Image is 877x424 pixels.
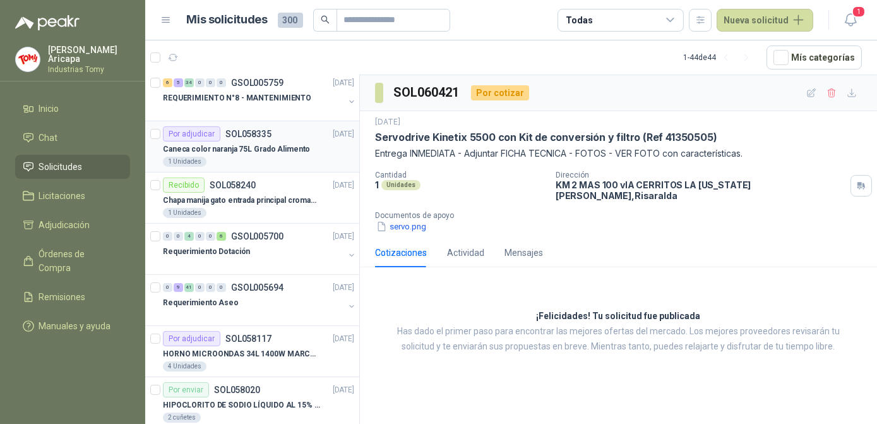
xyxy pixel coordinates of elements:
a: Inicio [15,97,130,121]
p: Dirección [556,171,845,179]
div: Actividad [447,246,484,260]
p: [DATE] [375,116,400,128]
div: 0 [206,283,215,292]
div: Por cotizar [471,85,529,100]
div: Por adjudicar [163,126,220,142]
a: Órdenes de Compra [15,242,130,280]
p: SOL058240 [210,181,256,190]
p: Entrega INMEDIATA - Adjuntar FICHA TECNICA - FOTOS - VER FOTO con características. [375,147,862,161]
p: [DATE] [333,128,354,140]
div: 41 [184,283,194,292]
div: 0 [217,283,226,292]
div: Cotizaciones [375,246,427,260]
a: Licitaciones [15,184,130,208]
span: Inicio [39,102,59,116]
div: Mensajes [504,246,543,260]
a: Por adjudicarSOL058117[DATE] HORNO MICROONDAS 34L 1400W MARCA TORNADO.4 Unidades [145,326,359,377]
div: 2 cuñetes [163,413,201,423]
div: 0 [206,232,215,241]
p: Has dado el primer paso para encontrar las mejores ofertas del mercado. Los mejores proveedores r... [391,324,845,354]
img: Logo peakr [15,15,80,30]
h1: Mis solicitudes [187,11,268,29]
span: search [321,15,330,24]
p: Documentos de apoyo [375,211,872,220]
p: 1 [375,179,379,190]
div: 1 - 44 de 44 [683,47,756,68]
div: 6 [217,232,226,241]
a: RecibidoSOL058240[DATE] Chapa manija gato entrada principal cromado mate llave de seguridad1 Unid... [145,173,359,224]
p: [PERSON_NAME] Aricapa [48,45,130,63]
span: 300 [278,13,303,28]
p: REQUERIMIENTO N°8 - MANTENIMIENTO [163,92,311,104]
a: Chat [15,126,130,150]
p: [DATE] [333,77,354,89]
div: 0 [195,78,205,87]
p: GSOL005694 [231,283,283,292]
div: Recibido [163,178,205,193]
div: 0 [217,78,226,87]
span: Remisiones [39,290,86,304]
h3: SOL060421 [393,83,461,102]
p: SOL058335 [225,130,271,138]
div: Unidades [381,180,421,190]
p: Caneca color naranja 75L Grado Alimento [163,143,310,155]
p: SOL058020 [214,385,260,394]
p: Cantidad [375,171,546,179]
a: Remisiones [15,285,130,309]
p: Requerimiento Dotación [163,246,250,258]
div: 9 [174,283,183,292]
p: [DATE] [333,179,354,191]
button: Nueva solicitud [717,9,813,32]
div: Por enviar [163,382,209,397]
p: [DATE] [333,333,354,345]
span: Chat [39,131,58,145]
div: 0 [206,78,215,87]
a: Manuales y ayuda [15,314,130,338]
a: Por adjudicarSOL058335[DATE] Caneca color naranja 75L Grado Alimento1 Unidades [145,121,359,173]
p: GSOL005759 [231,78,283,87]
div: Por adjudicar [163,331,220,346]
img: Company Logo [16,47,40,71]
p: GSOL005700 [231,232,283,241]
span: 1 [852,6,866,18]
a: Solicitudes [15,155,130,179]
div: 4 Unidades [163,361,206,372]
div: 0 [174,232,183,241]
p: [DATE] [333,231,354,243]
p: Requerimiento Aseo [163,297,239,309]
span: Solicitudes [39,160,83,174]
div: 5 [174,78,183,87]
p: Servodrive Kinetix 5500 con Kit de conversión y filtro (Ref 41350505) [375,131,717,144]
div: 1 Unidades [163,157,206,167]
p: Chapa manija gato entrada principal cromado mate llave de seguridad [163,195,320,207]
span: Licitaciones [39,189,86,203]
a: 0 9 41 0 0 0 GSOL005694[DATE] Requerimiento Aseo [163,280,357,320]
span: Manuales y ayuda [39,319,111,333]
div: 4 [184,232,194,241]
p: [DATE] [333,282,354,294]
h3: ¡Felicidades! Tu solicitud fue publicada [537,309,701,324]
div: 0 [195,232,205,241]
span: Adjudicación [39,218,90,232]
p: HIPOCLORITO DE SODIO LÍQUIDO AL 15% CONT NETO 20L [163,399,320,411]
a: Adjudicación [15,213,130,237]
div: 0 [195,283,205,292]
div: Todas [566,13,592,27]
span: Órdenes de Compra [39,247,118,275]
p: [DATE] [333,384,354,396]
button: Mís categorías [767,45,862,70]
button: 1 [839,9,862,32]
a: 6 5 34 0 0 0 GSOL005759[DATE] REQUERIMIENTO N°8 - MANTENIMIENTO [163,75,357,116]
p: SOL058117 [225,334,271,343]
p: HORNO MICROONDAS 34L 1400W MARCA TORNADO. [163,348,320,360]
p: Industrias Tomy [48,66,130,73]
div: 1 Unidades [163,208,206,218]
div: 0 [163,232,172,241]
a: 0 0 4 0 0 6 GSOL005700[DATE] Requerimiento Dotación [163,229,357,269]
div: 0 [163,283,172,292]
button: servo.png [375,220,427,233]
div: 6 [163,78,172,87]
div: 34 [184,78,194,87]
p: KM 2 MAS 100 vIA CERRITOS LA [US_STATE] [PERSON_NAME] , Risaralda [556,179,845,201]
